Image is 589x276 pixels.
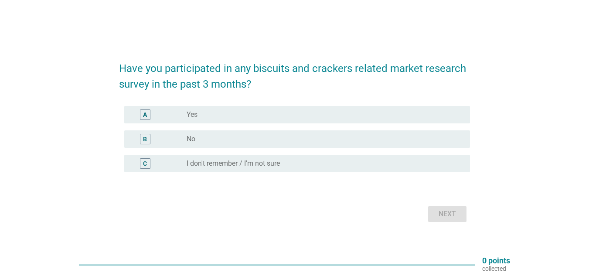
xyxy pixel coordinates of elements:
h2: Have you participated in any biscuits and crackers related market research survey in the past 3 m... [119,52,470,92]
label: No [187,135,195,143]
div: A [143,110,147,119]
p: collected [482,265,510,273]
div: B [143,134,147,143]
div: C [143,159,147,168]
p: 0 points [482,257,510,265]
label: Yes [187,110,197,119]
label: I don't remember / I'm not sure [187,159,280,168]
